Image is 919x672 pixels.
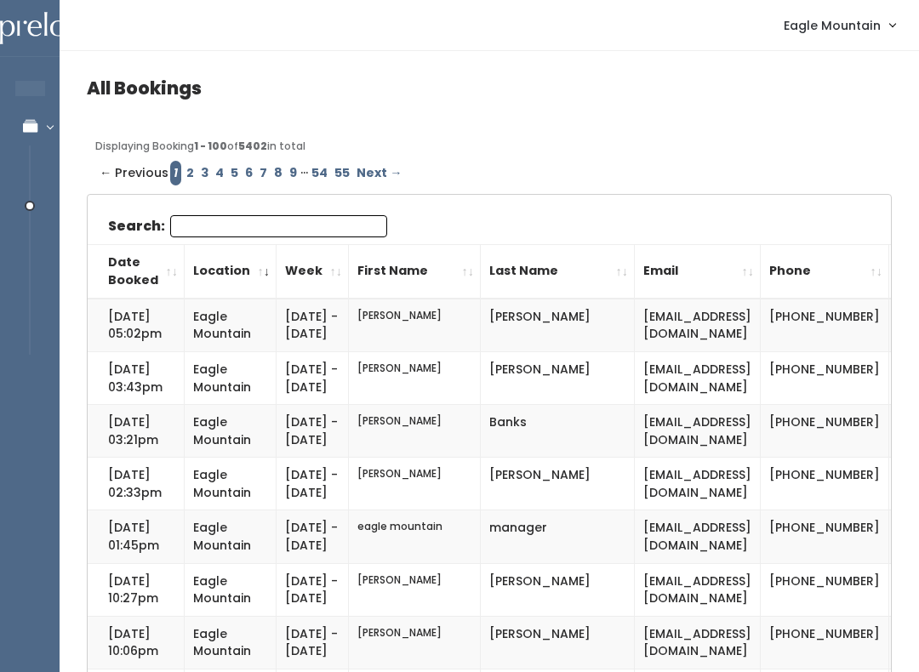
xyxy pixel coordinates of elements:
[635,244,761,299] th: Email: activate to sort column ascending
[88,563,185,616] td: [DATE] 10:27pm
[108,215,387,237] label: Search:
[185,299,277,352] td: Eagle Mountain
[277,510,349,563] td: [DATE] - [DATE]
[238,139,267,153] b: 5402
[349,510,481,563] td: eagle mountain
[481,563,635,616] td: [PERSON_NAME]
[88,458,185,510] td: [DATE] 02:33pm
[481,510,635,563] td: manager
[635,352,761,405] td: [EMAIL_ADDRESS][DOMAIN_NAME]
[349,244,481,299] th: First Name: activate to sort column ascending
[635,299,761,352] td: [EMAIL_ADDRESS][DOMAIN_NAME]
[242,161,256,185] a: Page 6
[349,563,481,616] td: [PERSON_NAME]
[95,161,883,185] div: Pagination
[481,458,635,510] td: [PERSON_NAME]
[349,299,481,352] td: [PERSON_NAME]
[277,244,349,299] th: Week: activate to sort column ascending
[635,405,761,458] td: [EMAIL_ADDRESS][DOMAIN_NAME]
[635,458,761,510] td: [EMAIL_ADDRESS][DOMAIN_NAME]
[277,405,349,458] td: [DATE] - [DATE]
[100,161,168,185] span: ← Previous
[185,405,277,458] td: Eagle Mountain
[761,405,889,458] td: [PHONE_NUMBER]
[88,299,185,352] td: [DATE] 05:02pm
[761,616,889,669] td: [PHONE_NUMBER]
[227,161,242,185] a: Page 5
[635,510,761,563] td: [EMAIL_ADDRESS][DOMAIN_NAME]
[185,510,277,563] td: Eagle Mountain
[88,510,185,563] td: [DATE] 01:45pm
[277,299,349,352] td: [DATE] - [DATE]
[286,161,300,185] a: Page 9
[185,458,277,510] td: Eagle Mountain
[635,563,761,616] td: [EMAIL_ADDRESS][DOMAIN_NAME]
[88,352,185,405] td: [DATE] 03:43pm
[185,352,277,405] td: Eagle Mountain
[87,78,892,98] h4: All Bookings
[185,244,277,299] th: Location: activate to sort column ascending
[349,616,481,669] td: [PERSON_NAME]
[761,352,889,405] td: [PHONE_NUMBER]
[170,161,181,185] em: Page 1
[256,161,271,185] a: Page 7
[197,161,212,185] a: Page 3
[185,616,277,669] td: Eagle Mountain
[95,139,883,154] div: Displaying Booking of in total
[212,161,227,185] a: Page 4
[277,616,349,669] td: [DATE] - [DATE]
[88,244,185,299] th: Date Booked: activate to sort column ascending
[761,563,889,616] td: [PHONE_NUMBER]
[277,458,349,510] td: [DATE] - [DATE]
[271,161,286,185] a: Page 8
[194,139,227,153] b: 1 - 100
[185,563,277,616] td: Eagle Mountain
[308,161,331,185] a: Page 54
[277,352,349,405] td: [DATE] - [DATE]
[481,616,635,669] td: [PERSON_NAME]
[761,299,889,352] td: [PHONE_NUMBER]
[481,405,635,458] td: Banks
[761,510,889,563] td: [PHONE_NUMBER]
[183,161,197,185] a: Page 2
[170,215,387,237] input: Search:
[349,458,481,510] td: [PERSON_NAME]
[635,616,761,669] td: [EMAIL_ADDRESS][DOMAIN_NAME]
[761,244,889,299] th: Phone: activate to sort column ascending
[300,161,308,185] span: …
[349,405,481,458] td: [PERSON_NAME]
[88,405,185,458] td: [DATE] 03:21pm
[481,244,635,299] th: Last Name: activate to sort column ascending
[353,161,405,185] a: Next →
[761,458,889,510] td: [PHONE_NUMBER]
[349,352,481,405] td: [PERSON_NAME]
[88,616,185,669] td: [DATE] 10:06pm
[784,16,881,35] span: Eagle Mountain
[767,7,912,43] a: Eagle Mountain
[331,161,353,185] a: Page 55
[277,563,349,616] td: [DATE] - [DATE]
[481,352,635,405] td: [PERSON_NAME]
[481,299,635,352] td: [PERSON_NAME]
